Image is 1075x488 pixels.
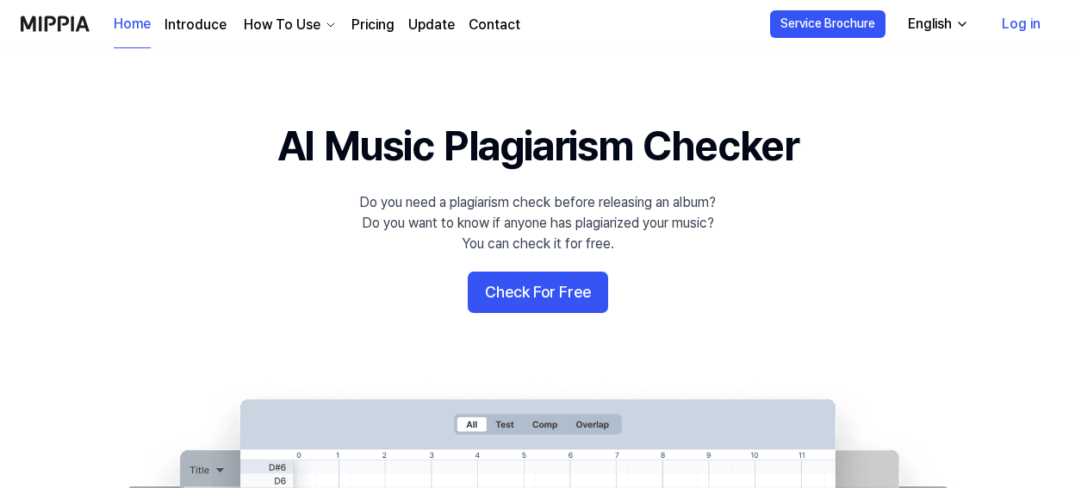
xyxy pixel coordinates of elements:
[277,117,798,175] h1: AI Music Plagiarism Checker
[468,272,608,313] button: Check For Free
[114,1,151,48] a: Home
[894,7,979,41] button: English
[770,10,885,38] button: Service Brochure
[240,15,338,35] button: How To Use
[351,15,395,35] a: Pricing
[408,15,455,35] a: Update
[904,14,955,34] div: English
[240,15,324,35] div: How To Use
[165,15,227,35] a: Introduce
[359,192,716,254] div: Do you need a plagiarism check before releasing an album? Do you want to know if anyone has plagi...
[469,15,520,35] a: Contact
